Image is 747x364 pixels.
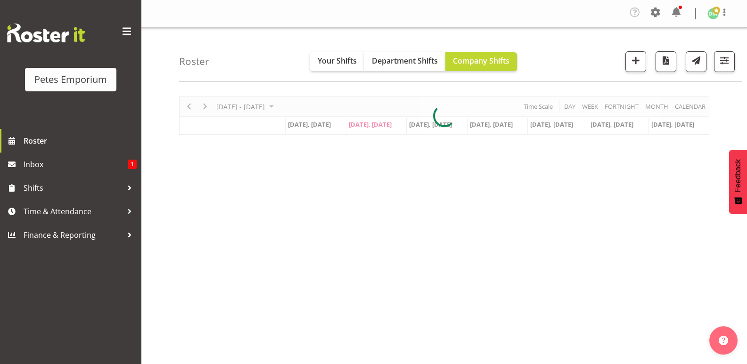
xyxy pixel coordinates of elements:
button: Feedback - Show survey [729,150,747,214]
span: Company Shifts [453,56,509,66]
button: Your Shifts [310,52,364,71]
button: Send a list of all shifts for the selected filtered period to all rostered employees. [686,51,706,72]
span: Time & Attendance [24,204,123,218]
span: 1 [128,160,137,169]
img: david-mcauley697.jpg [707,8,719,19]
img: help-xxl-2.png [719,336,728,345]
span: Inbox [24,157,128,171]
span: Feedback [734,159,742,192]
span: Shifts [24,181,123,195]
div: Petes Emporium [34,73,107,87]
button: Company Shifts [445,52,517,71]
span: Your Shifts [318,56,357,66]
span: Department Shifts [372,56,438,66]
h4: Roster [179,56,209,67]
img: Rosterit website logo [7,24,85,42]
span: Finance & Reporting [24,228,123,242]
button: Department Shifts [364,52,445,71]
button: Filter Shifts [714,51,735,72]
button: Add a new shift [625,51,646,72]
button: Download a PDF of the roster according to the set date range. [656,51,676,72]
span: Roster [24,134,137,148]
